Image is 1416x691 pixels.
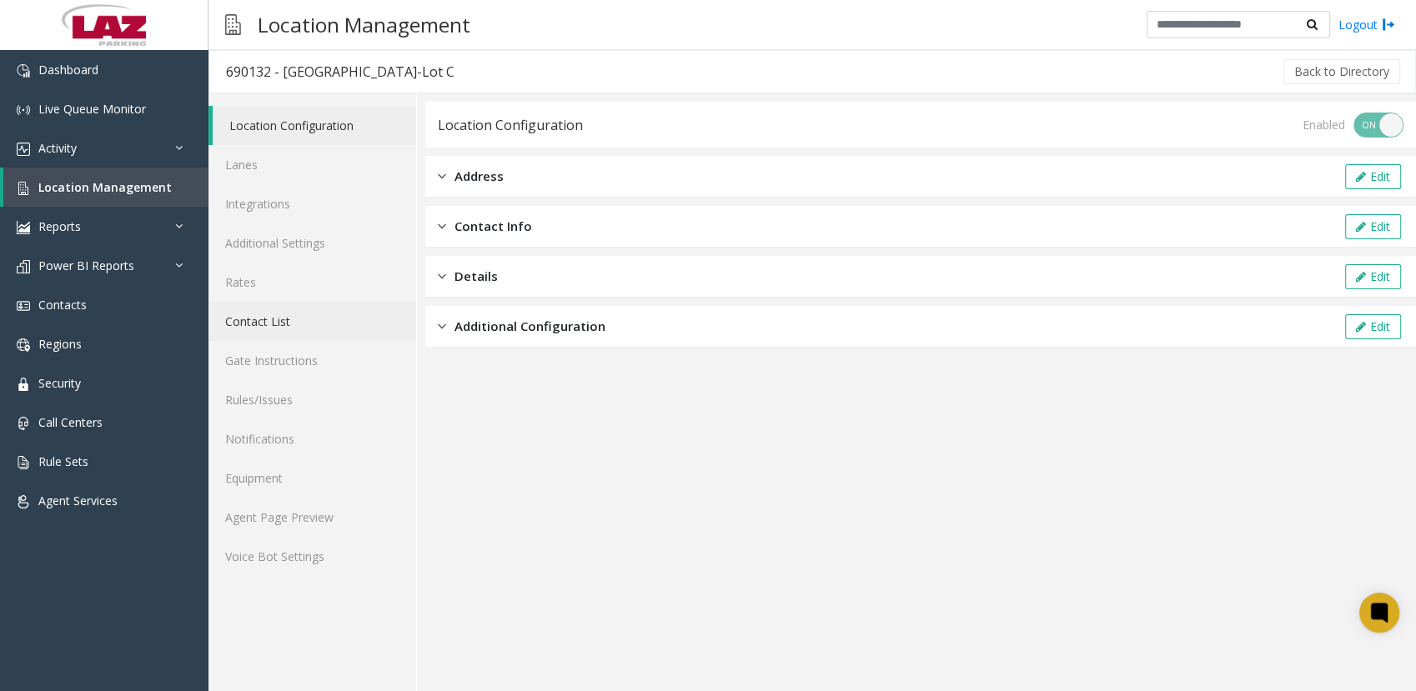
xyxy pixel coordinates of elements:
[1345,314,1401,339] button: Edit
[17,338,30,352] img: 'icon'
[1345,264,1401,289] button: Edit
[38,140,77,156] span: Activity
[208,380,416,419] a: Rules/Issues
[438,114,583,136] div: Location Configuration
[38,62,98,78] span: Dashboard
[17,143,30,156] img: 'icon'
[208,184,416,223] a: Integrations
[225,4,241,45] img: pageIcon
[1345,214,1401,239] button: Edit
[38,297,87,313] span: Contacts
[454,267,498,286] span: Details
[213,106,416,145] a: Location Configuration
[17,221,30,234] img: 'icon'
[249,4,479,45] h3: Location Management
[38,101,146,117] span: Live Queue Monitor
[17,260,30,273] img: 'icon'
[38,493,118,508] span: Agent Services
[208,145,416,184] a: Lanes
[38,414,103,430] span: Call Centers
[1382,16,1395,33] img: logout
[208,498,416,537] a: Agent Page Preview
[17,456,30,469] img: 'icon'
[454,167,504,186] span: Address
[1338,16,1395,33] a: Logout
[208,458,416,498] a: Equipment
[17,103,30,117] img: 'icon'
[38,218,81,234] span: Reports
[438,267,446,286] img: closed
[438,317,446,336] img: closed
[38,258,134,273] span: Power BI Reports
[38,453,88,469] span: Rule Sets
[17,378,30,391] img: 'icon'
[208,537,416,576] a: Voice Bot Settings
[38,179,172,195] span: Location Management
[208,341,416,380] a: Gate Instructions
[208,302,416,341] a: Contact List
[17,182,30,195] img: 'icon'
[38,336,82,352] span: Regions
[226,61,454,83] div: 690132 - [GEOGRAPHIC_DATA]-Lot C
[208,223,416,263] a: Additional Settings
[38,375,81,391] span: Security
[3,168,208,207] a: Location Management
[1345,164,1401,189] button: Edit
[438,167,446,186] img: closed
[1303,116,1345,133] div: Enabled
[208,263,416,302] a: Rates
[454,217,532,236] span: Contact Info
[1283,59,1400,84] button: Back to Directory
[454,317,605,336] span: Additional Configuration
[17,417,30,430] img: 'icon'
[17,495,30,508] img: 'icon'
[438,217,446,236] img: closed
[17,64,30,78] img: 'icon'
[208,419,416,458] a: Notifications
[17,299,30,313] img: 'icon'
